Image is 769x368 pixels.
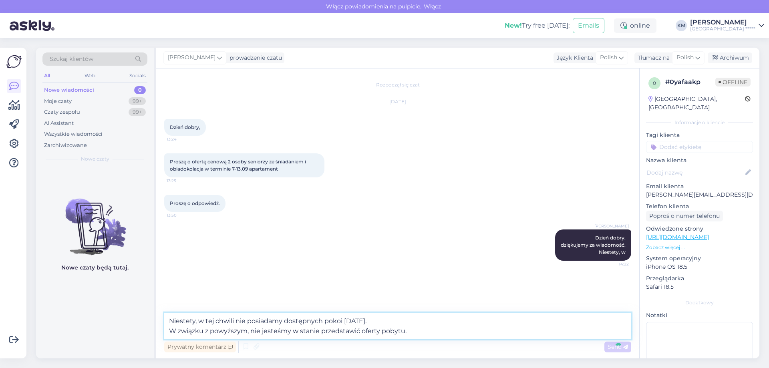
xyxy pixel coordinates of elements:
[646,283,753,291] p: Safari 18.5
[6,54,22,69] img: Askly Logo
[505,21,570,30] div: Try free [DATE]:
[554,54,593,62] div: Język Klienta
[167,178,197,184] span: 13:25
[44,86,94,94] div: Nowe wiadomości
[170,200,220,206] span: Proszę o odpowiedź.
[505,22,522,29] b: New!
[594,223,629,229] span: [PERSON_NAME]
[646,263,753,271] p: iPhone OS 18.5
[42,70,52,81] div: All
[676,53,694,62] span: Polish
[646,119,753,126] div: Informacje o kliencie
[61,263,129,272] p: Nowe czaty będą tutaj.
[646,254,753,263] p: System operacyjny
[665,77,715,87] div: # 0yafaakp
[646,274,753,283] p: Przeglądarka
[129,97,146,105] div: 99+
[164,81,631,88] div: Rozpoczął się czat
[715,78,751,86] span: Offline
[81,155,109,163] span: Nowe czaty
[167,136,197,142] span: 13:24
[44,108,80,116] div: Czaty zespołu
[168,53,215,62] span: [PERSON_NAME]
[129,108,146,116] div: 99+
[646,182,753,191] p: Email klienta
[83,70,97,81] div: Web
[573,18,604,33] button: Emails
[648,95,745,112] div: [GEOGRAPHIC_DATA], [GEOGRAPHIC_DATA]
[44,130,103,138] div: Wszystkie wiadomości
[676,20,687,31] div: KM
[646,211,723,221] div: Poproś o numer telefonu
[646,191,753,199] p: [PERSON_NAME][EMAIL_ADDRESS][DOMAIN_NAME]
[134,86,146,94] div: 0
[170,124,200,130] span: Dzień dobry,
[653,80,656,86] span: 0
[708,52,752,63] div: Archiwum
[646,244,753,251] p: Zobacz więcej ...
[128,70,147,81] div: Socials
[646,311,753,320] p: Notatki
[50,55,93,63] span: Szukaj klientów
[646,168,744,177] input: Dodaj nazwę
[690,19,755,26] div: [PERSON_NAME]
[561,235,626,255] span: Dzień dobry, dziękujemy za wiadomość. Niestety, w
[646,156,753,165] p: Nazwa klienta
[421,3,443,10] span: Włącz
[646,233,709,241] a: [URL][DOMAIN_NAME]
[600,53,617,62] span: Polish
[646,131,753,139] p: Tagi klienta
[599,261,629,267] span: 14:22
[44,141,87,149] div: Zarchiwizowane
[646,299,753,306] div: Dodatkowy
[646,141,753,153] input: Dodać etykietę
[36,184,154,256] img: No chats
[634,54,670,62] div: Tłumacz na
[167,212,197,218] span: 13:50
[44,119,74,127] div: AI Assistant
[170,159,307,172] span: Proszę o ofertę cenową 2 osoby seniorzy ze śniadaniem i obiadokolacja w terminie 7-13.09 apartament
[44,97,72,105] div: Moje czaty
[646,202,753,211] p: Telefon klienta
[690,19,764,32] a: [PERSON_NAME][GEOGRAPHIC_DATA] *****
[164,98,631,105] div: [DATE]
[226,54,282,62] div: prowadzenie czatu
[614,18,656,33] div: online
[646,225,753,233] p: Odwiedzone strony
